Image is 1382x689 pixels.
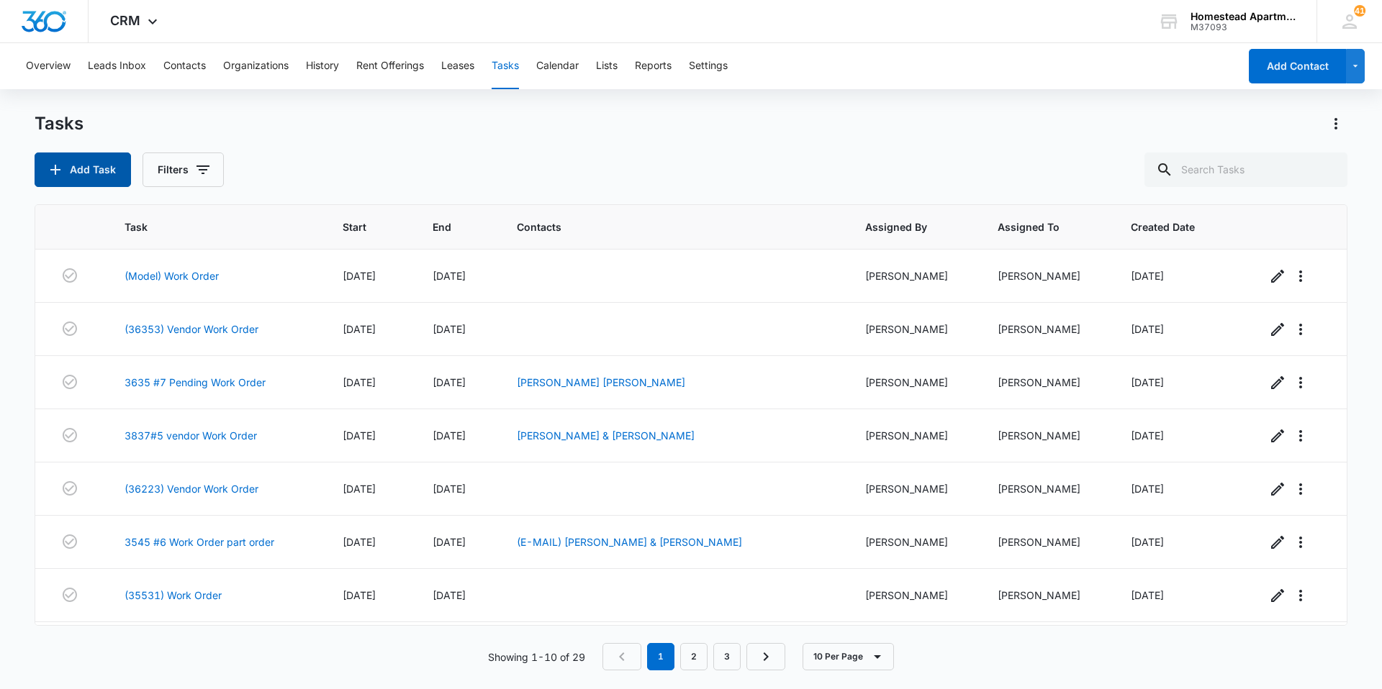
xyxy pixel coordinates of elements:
[88,43,146,89] button: Leads Inbox
[998,219,1075,234] span: Assigned To
[998,321,1096,337] div: [PERSON_NAME]
[433,589,466,601] span: [DATE]
[35,113,83,134] h1: Tasks
[865,219,943,234] span: Assigned By
[865,321,964,337] div: [PERSON_NAME]
[356,43,424,89] button: Rent Offerings
[343,483,376,495] span: [DATE]
[1324,112,1347,135] button: Actions
[635,43,672,89] button: Reports
[26,43,71,89] button: Overview
[125,375,266,390] a: 3635 #7 Pending Work Order
[865,534,964,549] div: [PERSON_NAME]
[517,429,695,442] a: [PERSON_NAME] & [PERSON_NAME]
[713,643,741,670] a: Page 3
[865,588,964,603] div: [PERSON_NAME]
[488,649,585,665] p: Showing 1-10 of 29
[125,588,222,603] a: (35531) Work Order
[998,481,1096,496] div: [PERSON_NAME]
[689,43,728,89] button: Settings
[125,481,258,496] a: (36223) Vendor Work Order
[163,43,206,89] button: Contacts
[517,376,685,388] a: [PERSON_NAME] [PERSON_NAME]
[125,428,257,443] a: 3837#5 vendor Work Order
[433,219,461,234] span: End
[998,375,1096,390] div: [PERSON_NAME]
[517,219,810,234] span: Contacts
[803,643,894,670] button: 10 Per Page
[223,43,289,89] button: Organizations
[1354,5,1365,17] span: 41
[602,643,785,670] nav: Pagination
[680,643,708,670] a: Page 2
[343,536,376,548] span: [DATE]
[343,219,377,234] span: Start
[343,376,376,388] span: [DATE]
[1144,152,1347,187] input: Search Tasks
[343,589,376,601] span: [DATE]
[433,536,466,548] span: [DATE]
[125,268,219,283] a: (Model) Work Order
[865,481,964,496] div: [PERSON_NAME]
[1191,11,1296,22] div: account name
[517,536,742,548] a: (E-MAIL) [PERSON_NAME] & [PERSON_NAME]
[647,643,674,670] em: 1
[865,268,964,283] div: [PERSON_NAME]
[1354,5,1365,17] div: notifications count
[746,643,785,670] a: Next Page
[865,428,964,443] div: [PERSON_NAME]
[433,429,466,442] span: [DATE]
[143,152,224,187] button: Filters
[865,375,964,390] div: [PERSON_NAME]
[433,323,466,335] span: [DATE]
[998,534,1096,549] div: [PERSON_NAME]
[433,270,466,282] span: [DATE]
[35,152,131,187] button: Add Task
[306,43,339,89] button: History
[433,376,466,388] span: [DATE]
[441,43,474,89] button: Leases
[125,534,274,549] a: 3545 #6 Work Order part order
[1131,219,1211,234] span: Created Date
[110,13,140,28] span: CRM
[125,321,258,337] a: (36353) Vendor Work Order
[1131,536,1164,548] span: [DATE]
[1131,589,1164,601] span: [DATE]
[1191,22,1296,32] div: account id
[343,429,376,442] span: [DATE]
[1249,49,1346,83] button: Add Contact
[998,268,1096,283] div: [PERSON_NAME]
[596,43,618,89] button: Lists
[1131,270,1164,282] span: [DATE]
[536,43,579,89] button: Calendar
[125,219,288,234] span: Task
[492,43,519,89] button: Tasks
[1131,376,1164,388] span: [DATE]
[343,323,376,335] span: [DATE]
[1131,483,1164,495] span: [DATE]
[433,483,466,495] span: [DATE]
[1131,323,1164,335] span: [DATE]
[343,270,376,282] span: [DATE]
[998,428,1096,443] div: [PERSON_NAME]
[998,588,1096,603] div: [PERSON_NAME]
[1131,429,1164,442] span: [DATE]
